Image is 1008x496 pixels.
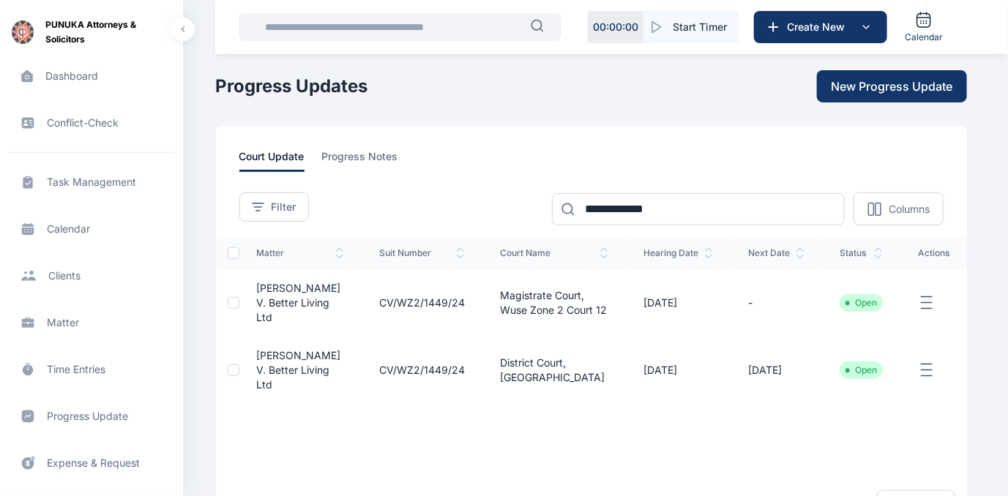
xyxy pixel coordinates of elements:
[482,337,626,404] td: District Court, [GEOGRAPHIC_DATA]
[817,70,967,102] button: New Progress Update
[9,211,174,247] a: calendar
[832,78,953,95] span: New Progress Update
[9,399,174,434] a: progress update
[854,192,944,225] button: Columns
[216,75,368,98] h1: Progress Updates
[9,446,174,481] a: expense & request
[593,20,638,34] p: 00 : 00 : 00
[239,149,322,172] a: court update
[9,165,174,200] a: task management
[748,247,804,259] span: next date
[257,282,341,323] a: [PERSON_NAME] v. Better Living Ltd
[840,247,883,259] span: status
[643,11,739,43] button: Start Timer
[9,59,174,94] a: dashboard
[322,149,416,172] a: progress notes
[9,352,174,387] a: time entries
[731,337,822,404] td: [DATE]
[272,200,296,214] span: Filter
[9,305,174,340] a: matter
[673,20,727,34] span: Start Timer
[45,18,171,47] span: PUNUKA Attorneys & Solicitors
[9,105,174,140] a: conflict-check
[905,31,943,43] span: Calendar
[626,337,731,404] td: [DATE]
[257,247,345,259] span: matter
[482,269,626,337] td: Magistrate Court, Wuse Zone 2 Court 12
[362,337,482,404] td: CV/WZ2/1449/24
[500,247,608,259] span: court name
[845,297,877,309] li: Open
[9,258,174,293] a: clients
[257,349,341,391] a: [PERSON_NAME] v. Better Living Ltd
[731,269,822,337] td: -
[845,364,877,376] li: Open
[362,269,482,337] td: CV/WZ2/1449/24
[626,269,731,337] td: [DATE]
[643,247,713,259] span: hearing date
[322,149,398,172] span: progress notes
[918,247,949,259] span: actions
[239,149,305,172] span: court update
[781,20,857,34] span: Create New
[379,247,465,259] span: suit number
[889,202,930,217] p: Columns
[239,192,309,222] button: Filter
[754,11,887,43] button: Create New
[899,5,949,49] a: Calendar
